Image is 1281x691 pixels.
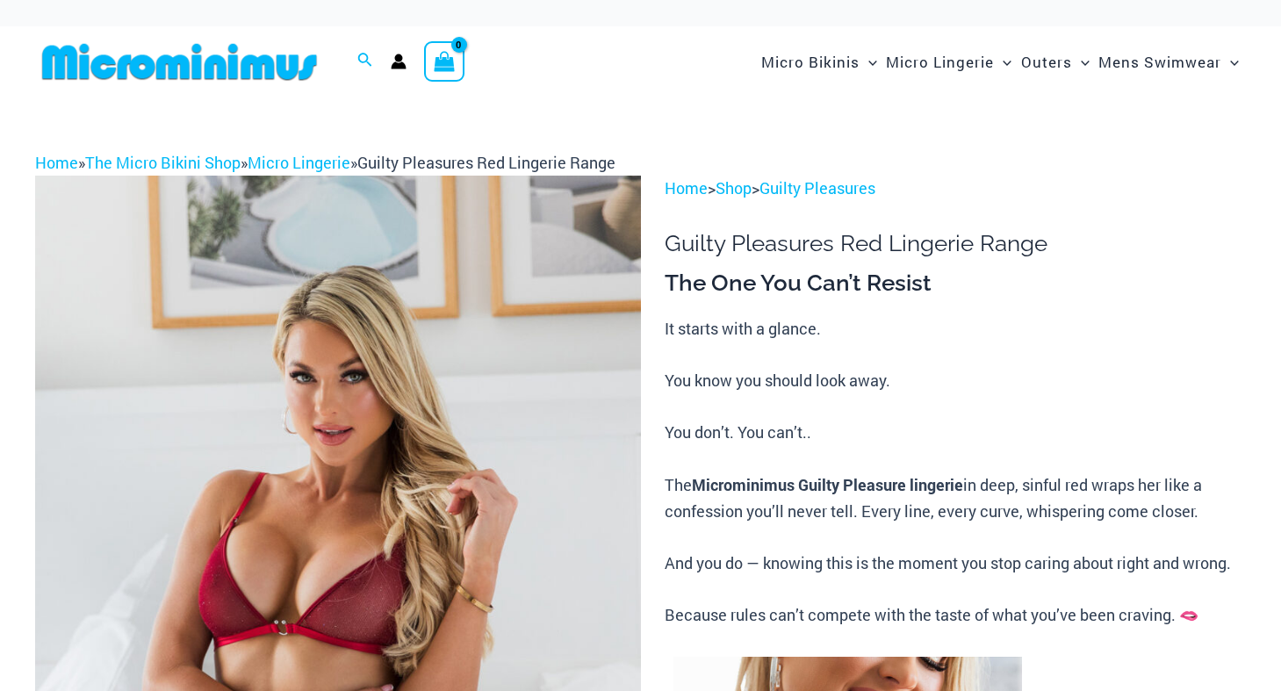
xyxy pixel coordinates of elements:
[1221,40,1239,84] span: Menu Toggle
[757,35,882,89] a: Micro BikinisMenu ToggleMenu Toggle
[357,152,615,173] span: Guilty Pleasures Red Lingerie Range
[1017,35,1094,89] a: OutersMenu ToggleMenu Toggle
[754,32,1246,91] nav: Site Navigation
[860,40,877,84] span: Menu Toggle
[716,177,752,198] a: Shop
[692,474,963,495] b: Microminimus Guilty Pleasure lingerie
[886,40,994,84] span: Micro Lingerie
[665,269,1246,299] h3: The One You Can’t Resist
[1098,40,1221,84] span: Mens Swimwear
[665,176,1246,202] p: > >
[665,177,708,198] a: Home
[357,50,373,73] a: Search icon link
[35,42,324,82] img: MM SHOP LOGO FLAT
[1021,40,1072,84] span: Outers
[35,152,615,173] span: » » »
[1094,35,1243,89] a: Mens SwimwearMenu ToggleMenu Toggle
[85,152,241,173] a: The Micro Bikini Shop
[994,40,1011,84] span: Menu Toggle
[882,35,1016,89] a: Micro LingerieMenu ToggleMenu Toggle
[424,41,464,82] a: View Shopping Cart, empty
[759,177,875,198] a: Guilty Pleasures
[665,316,1246,629] p: It starts with a glance. You know you should look away. You don’t. You can’t.. The in deep, sinfu...
[1072,40,1090,84] span: Menu Toggle
[35,152,78,173] a: Home
[248,152,350,173] a: Micro Lingerie
[761,40,860,84] span: Micro Bikinis
[665,230,1246,257] h1: Guilty Pleasures Red Lingerie Range
[391,54,407,69] a: Account icon link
